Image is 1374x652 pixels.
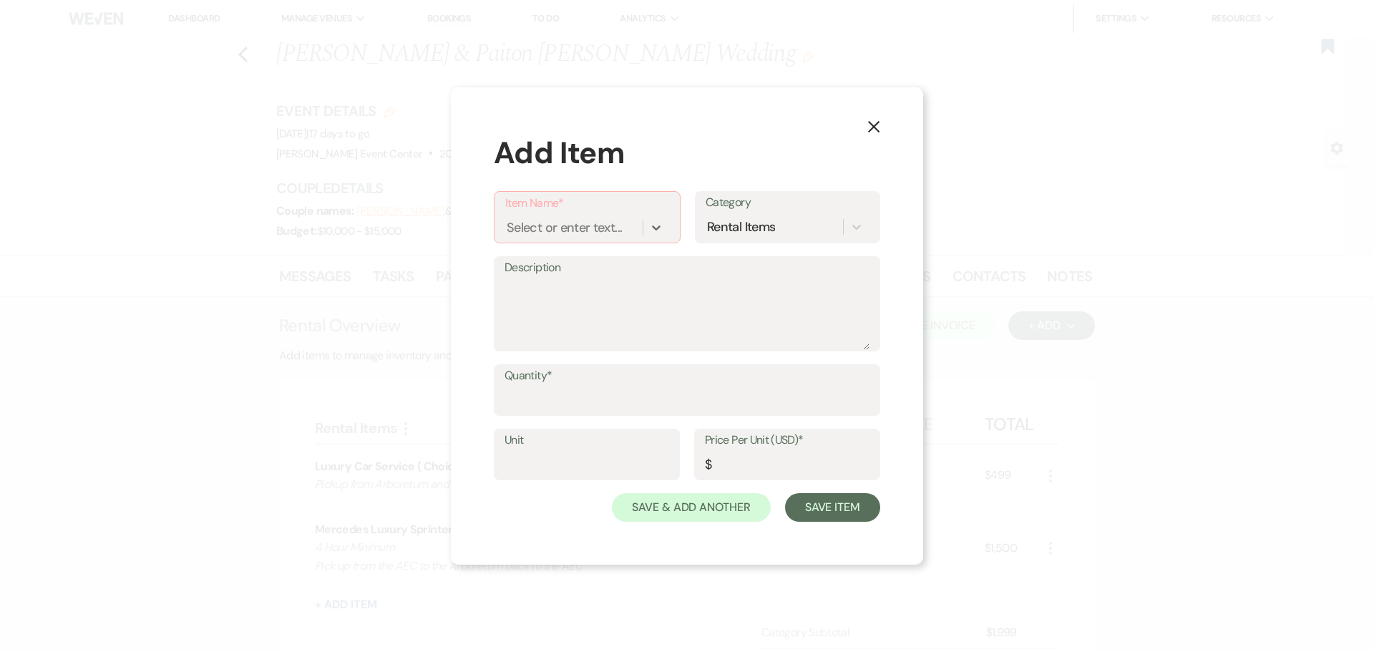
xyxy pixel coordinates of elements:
label: Description [505,258,869,278]
div: Select or enter text... [507,218,622,238]
div: Add Item [494,130,880,175]
div: Rental Items [707,218,775,237]
label: Unit [505,430,669,451]
button: Save Item [785,493,880,522]
label: Item Name* [505,193,669,214]
div: $ [705,455,711,475]
label: Price Per Unit (USD)* [705,430,869,451]
label: Quantity* [505,366,869,386]
button: Save & Add Another [612,493,771,522]
label: Category [706,193,869,213]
